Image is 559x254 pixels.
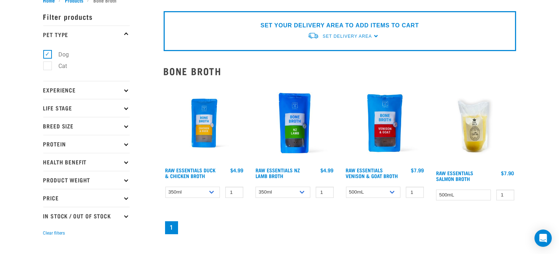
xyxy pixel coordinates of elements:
input: 1 [406,187,424,198]
div: $4.99 [321,167,334,173]
input: 1 [496,190,514,201]
p: SET YOUR DELIVERY AREA TO ADD ITEMS TO CART [261,21,419,30]
div: $4.99 [230,167,243,173]
nav: pagination [164,220,516,236]
p: Price [43,189,130,207]
img: Raw Essentials Venison Goat Novel Protein Hypoallergenic Bone Broth Cats & Dogs [344,82,426,164]
p: Pet Type [43,26,130,44]
img: Raw Essentials New Zealand Lamb Bone Broth For Cats & Dogs [254,82,336,164]
div: $7.99 [411,167,424,173]
p: Breed Size [43,117,130,135]
a: Raw Essentials Venison & Goat Broth [346,169,398,177]
input: 1 [316,187,334,198]
a: Raw Essentials Duck & Chicken Broth [165,169,216,177]
p: Experience [43,81,130,99]
p: Life Stage [43,99,130,117]
a: Raw Essentials Salmon Broth [436,172,473,180]
p: Filter products [43,8,130,26]
img: Salmon Broth [434,82,516,167]
a: Page 1 [165,221,178,234]
img: RE Product Shoot 2023 Nov8793 1 [164,82,245,164]
p: Product Weight [43,171,130,189]
p: Health Benefit [43,153,130,171]
span: Set Delivery Area [323,34,372,39]
h2: Bone Broth [164,65,516,77]
div: $7.90 [501,170,514,176]
label: Cat [47,62,70,71]
input: 1 [225,187,243,198]
img: van-moving.png [307,32,319,40]
button: Clear filters [43,230,65,236]
a: Raw Essentials NZ Lamb Broth [256,169,300,177]
p: In Stock / Out Of Stock [43,207,130,225]
label: Dog [47,50,72,59]
p: Protein [43,135,130,153]
div: Open Intercom Messenger [534,230,552,247]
